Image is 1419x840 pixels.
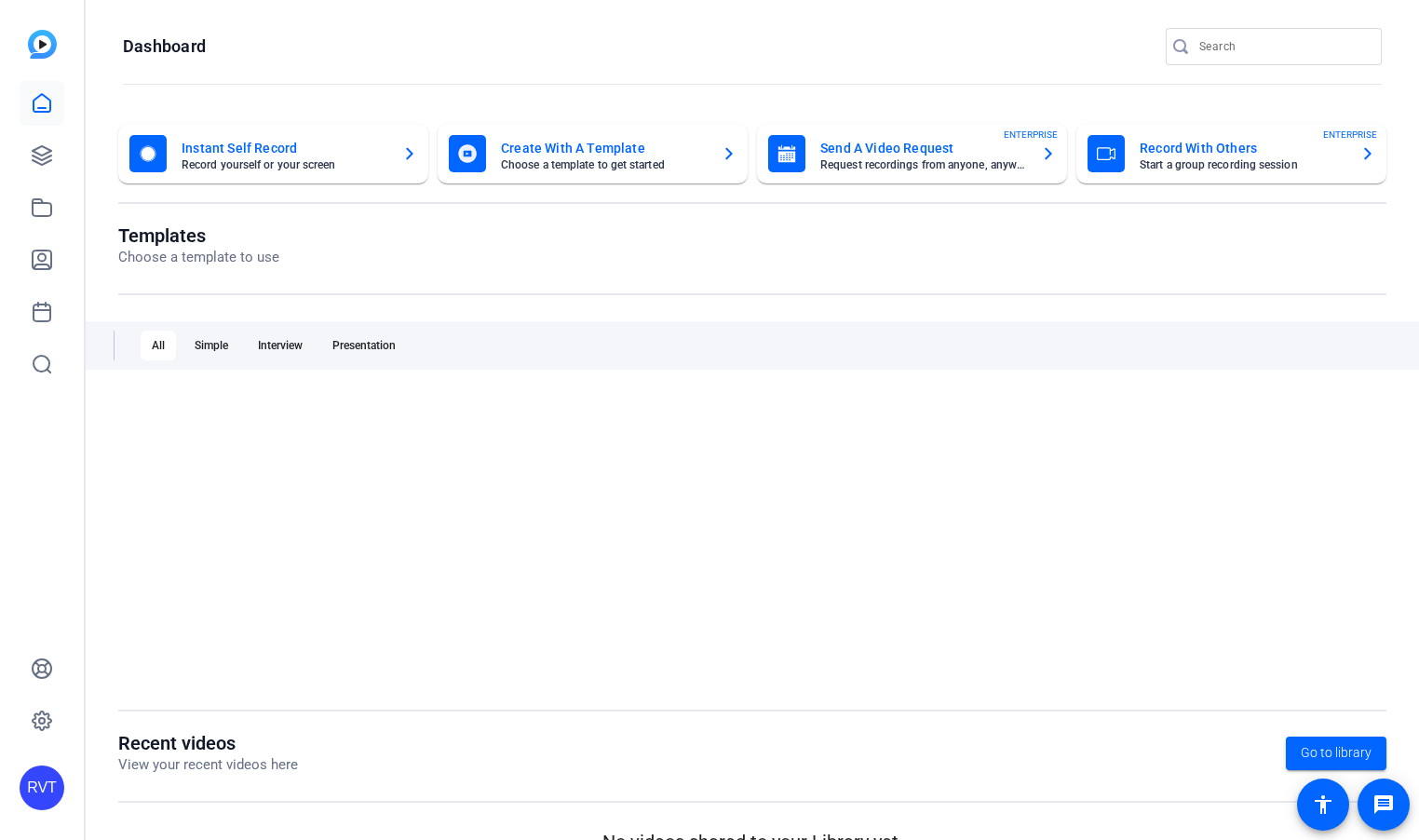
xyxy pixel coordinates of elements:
mat-card-title: Instant Self Record [182,137,387,159]
p: View your recent videos here [118,754,298,776]
p: Choose a template to use [118,247,279,268]
a: Go to library [1286,737,1386,770]
mat-card-subtitle: Request recordings from anyone, anywhere [820,159,1026,170]
span: Go to library [1301,743,1372,763]
h1: Recent videos [118,732,298,754]
div: All [141,331,176,360]
button: Send A Video RequestRequest recordings from anyone, anywhereENTERPRISE [757,124,1067,183]
div: Interview [247,331,314,360]
mat-icon: accessibility [1312,793,1334,816]
mat-card-title: Send A Video Request [820,137,1026,159]
span: ENTERPRISE [1004,128,1058,142]
div: Simple [183,331,239,360]
mat-card-subtitle: Record yourself or your screen [182,159,387,170]
mat-card-title: Record With Others [1140,137,1345,159]
h1: Templates [118,224,279,247]
div: RVT [20,765,64,810]
mat-card-subtitle: Start a group recording session [1140,159,1345,170]
input: Search [1199,35,1367,58]
mat-card-subtitle: Choose a template to get started [501,159,707,170]
mat-card-title: Create With A Template [501,137,707,159]
h1: Dashboard [123,35,206,58]
button: Record With OthersStart a group recording sessionENTERPRISE [1076,124,1386,183]
button: Create With A TemplateChoose a template to get started [438,124,748,183]
div: Presentation [321,331,407,360]
button: Instant Self RecordRecord yourself or your screen [118,124,428,183]
img: blue-gradient.svg [28,30,57,59]
span: ENTERPRISE [1323,128,1377,142]
mat-icon: message [1372,793,1395,816]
